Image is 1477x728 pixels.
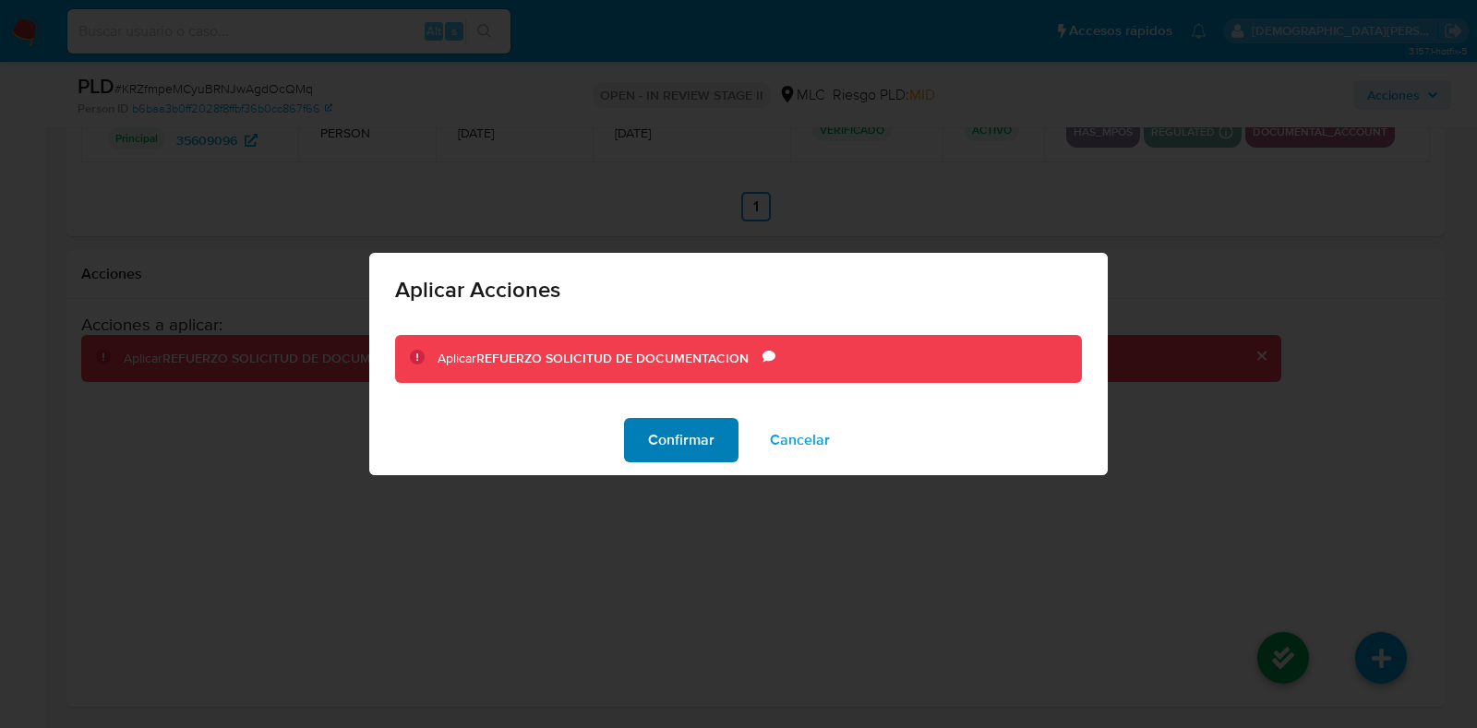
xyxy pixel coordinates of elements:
[746,418,854,462] button: Cancelar
[438,350,763,368] div: Aplicar
[395,279,1082,301] span: Aplicar Acciones
[624,418,738,462] button: Confirmar
[770,420,830,460] span: Cancelar
[476,349,749,367] b: REFUERZO SOLICITUD DE DOCUMENTACION
[648,420,714,460] span: Confirmar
